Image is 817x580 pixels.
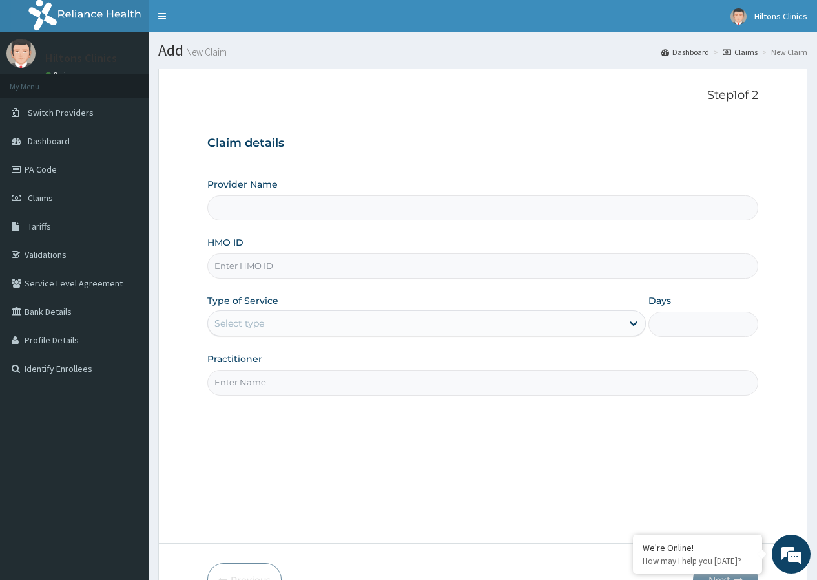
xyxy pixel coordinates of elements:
[28,192,53,204] span: Claims
[648,294,671,307] label: Days
[754,10,807,22] span: Hiltons Clinics
[207,178,278,191] label: Provider Name
[214,317,264,330] div: Select type
[207,352,262,365] label: Practitioner
[28,135,70,147] span: Dashboard
[759,47,807,58] li: New Claim
[661,47,709,58] a: Dashboard
[45,70,76,80] a: Online
[643,555,752,566] p: How may I help you today?
[6,39,36,68] img: User Image
[730,8,747,25] img: User Image
[158,42,807,59] h1: Add
[28,107,94,118] span: Switch Providers
[723,47,758,58] a: Claims
[207,136,758,151] h3: Claim details
[207,236,243,249] label: HMO ID
[207,253,758,279] input: Enter HMO ID
[207,89,758,103] p: Step 1 of 2
[207,370,758,395] input: Enter Name
[207,294,278,307] label: Type of Service
[643,542,752,553] div: We're Online!
[45,52,117,64] p: Hiltons Clinics
[183,47,227,57] small: New Claim
[28,220,51,232] span: Tariffs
